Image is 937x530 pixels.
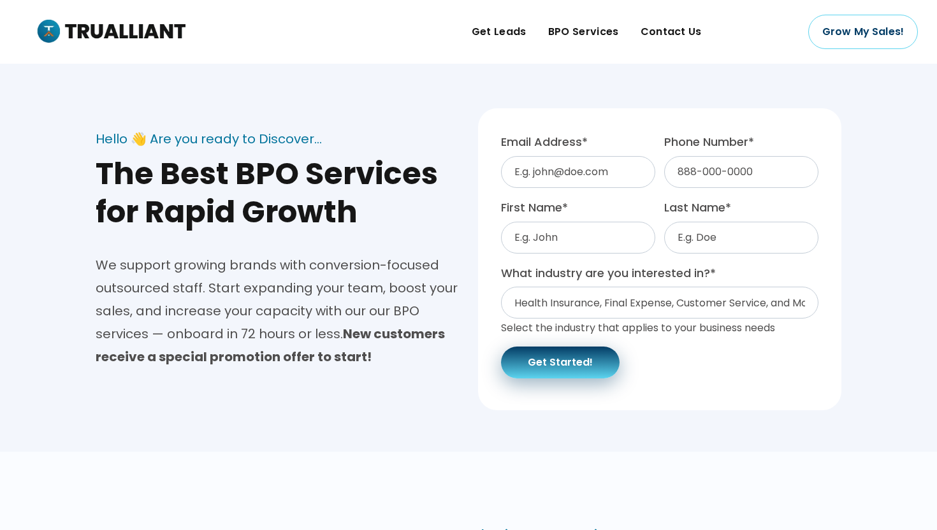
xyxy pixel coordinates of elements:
input: E.g. John [501,222,655,254]
span: BPO Services [548,22,619,41]
span: Select the industry that applies to your business needs [501,320,775,335]
input: E.g. john@doe.com [501,156,655,188]
label: Phone Number [664,131,818,153]
h2: The Best BPO Services for Rapid Growth [96,155,459,231]
a: Grow My Sales! [808,15,918,49]
input: E.g. Doe [664,222,818,254]
input: 888-000-0000 [664,156,818,188]
div: We support growing brands with conversion-focused outsourced staff. Start expanding your team, bo... [96,254,459,368]
label: What industry are you interested in? [501,262,818,284]
label: Last Name [664,197,818,218]
label: Email Address [501,131,655,153]
span: Get Leads [472,22,527,41]
button: Get Started! [501,347,620,378]
label: First Name [501,197,655,218]
div: Hello 👋 Are you ready to Discover... [96,132,322,145]
span: Contact Us [641,22,702,41]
